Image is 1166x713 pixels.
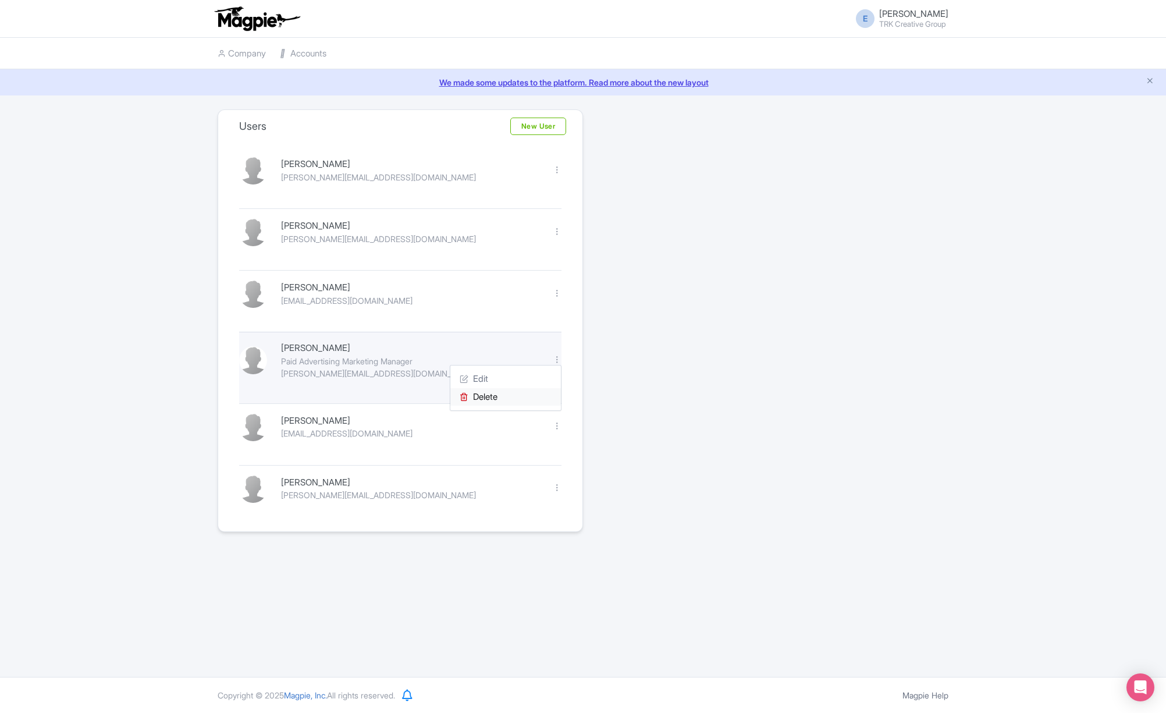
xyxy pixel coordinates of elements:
div: [PERSON_NAME] [281,281,539,295]
a: New User [510,118,566,135]
div: [PERSON_NAME] [281,414,539,428]
button: Close announcement [1146,75,1154,88]
div: Open Intercom Messenger [1126,673,1154,701]
div: [EMAIL_ADDRESS][DOMAIN_NAME] [281,427,539,439]
span: [PERSON_NAME] [879,8,948,19]
img: contact-b11cc6e953956a0c50a2f97983291f06.png [239,475,267,503]
img: contact-b11cc6e953956a0c50a2f97983291f06.png [239,218,267,246]
div: [PERSON_NAME][EMAIL_ADDRESS][DOMAIN_NAME] [281,489,539,501]
div: [PERSON_NAME] [281,342,539,355]
div: [PERSON_NAME] [281,476,539,489]
img: contact-b11cc6e953956a0c50a2f97983291f06.png [239,413,267,441]
a: Accounts [280,38,326,70]
div: [PERSON_NAME] [281,158,539,171]
a: Edit [450,370,561,388]
small: TRK Creative Group [879,20,948,28]
div: Copyright © 2025 All rights reserved. [211,689,402,701]
a: E [PERSON_NAME] TRK Creative Group [849,9,948,28]
span: Magpie, Inc. [284,690,327,700]
a: Delete [450,388,561,406]
img: logo-ab69f6fb50320c5b225c76a69d11143b.png [212,6,302,31]
span: E [856,9,875,28]
a: Magpie Help [902,690,948,700]
img: contact-b11cc6e953956a0c50a2f97983291f06.png [239,280,267,308]
div: Paid Advertising Marketing Manager [281,355,539,367]
div: [EMAIL_ADDRESS][DOMAIN_NAME] [281,295,539,307]
div: [PERSON_NAME] [281,219,539,233]
a: Company [218,38,266,70]
img: contact-b11cc6e953956a0c50a2f97983291f06.png [239,346,267,374]
div: [PERSON_NAME][EMAIL_ADDRESS][DOMAIN_NAME] [281,233,539,245]
div: [PERSON_NAME][EMAIL_ADDRESS][DOMAIN_NAME] [281,171,539,183]
div: [PERSON_NAME][EMAIL_ADDRESS][DOMAIN_NAME] [281,367,539,379]
img: contact-b11cc6e953956a0c50a2f97983291f06.png [239,157,267,185]
a: We made some updates to the platform. Read more about the new layout [7,76,1159,88]
h3: Users [239,120,266,133]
